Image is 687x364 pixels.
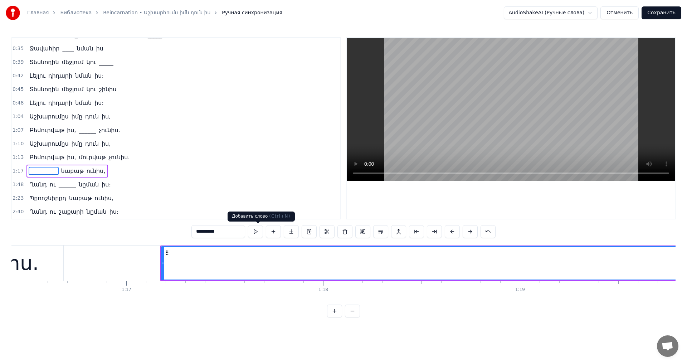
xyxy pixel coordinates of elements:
[13,86,24,93] span: 0:45
[222,9,282,16] span: Ручная синхронизация
[29,112,69,121] span: Աշխարումըս
[29,153,65,161] span: Բեմուրվաթ
[98,126,121,134] span: չունիս.
[94,99,104,107] span: իս:
[13,208,24,215] span: 2:40
[78,153,107,161] span: մուրվաթ
[318,287,328,293] div: 1:18
[86,167,106,175] span: ունիս,
[101,180,112,189] span: իս։
[29,44,60,53] span: Ջավահիր
[58,208,84,216] span: շաքարի
[109,208,120,216] span: իս։
[29,99,46,107] span: Լեյլու
[84,112,99,121] span: դուն
[58,180,77,189] span: ______
[48,99,73,107] span: դիդարի
[86,208,107,216] span: նըման
[78,126,97,134] span: ______
[76,44,94,53] span: նման
[228,212,295,222] div: Добавить слово
[84,140,99,148] span: դուն
[13,154,24,161] span: 1:13
[86,85,97,93] span: կու
[98,58,114,66] span: _____
[29,85,59,93] span: Տեսնողին
[101,140,111,148] span: իս,
[103,9,210,16] a: Reincarnation • Աշխարհումս իմն դուն իս
[515,287,525,293] div: 1:19
[13,181,24,188] span: 1:48
[29,126,65,134] span: Բեմուրվաթ
[29,180,47,189] span: Ղանդ
[13,100,24,107] span: 0:48
[62,44,74,53] span: ____
[94,72,104,80] span: իս:
[13,168,24,175] span: 1:17
[13,72,24,79] span: 0:42
[61,85,84,93] span: մեջլում
[86,58,97,66] span: կու
[13,113,24,120] span: 1:04
[29,167,59,175] span: __________
[29,208,47,216] span: Ղանդ
[13,195,24,202] span: 2:23
[48,72,73,80] span: դիդարի
[49,180,57,189] span: ու
[60,9,92,16] a: Библиотека
[71,112,83,121] span: իմը
[68,194,92,202] span: նաբաթ
[6,6,20,20] img: youka
[29,72,46,80] span: Լեյլու
[66,153,77,161] span: իս,
[96,44,104,53] span: իս
[60,167,84,175] span: նաբաթ
[13,127,24,134] span: 1:07
[29,194,67,202] span: Պըռոշնիրըդ
[29,140,69,148] span: Աշխարումըս
[600,6,639,19] button: Отменить
[27,9,282,16] nav: breadcrumb
[94,194,114,202] span: ունիս,
[642,6,681,19] button: Сохранить
[657,335,678,357] div: Open chat
[101,112,111,121] span: իս,
[74,99,92,107] span: նման
[269,214,290,219] span: ( Ctrl+N )
[27,9,49,16] a: Главная
[13,45,24,52] span: 0:35
[13,59,24,66] span: 0:39
[74,72,92,80] span: նման
[122,287,131,293] div: 1:17
[61,58,84,66] span: մեջլում
[66,126,77,134] span: իս,
[78,180,99,189] span: նըման
[71,140,83,148] span: իմը
[98,85,117,93] span: շինիս
[49,208,57,216] span: ու
[29,58,59,66] span: Տեսնողին
[13,140,24,147] span: 1:10
[108,153,131,161] span: չունիս.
